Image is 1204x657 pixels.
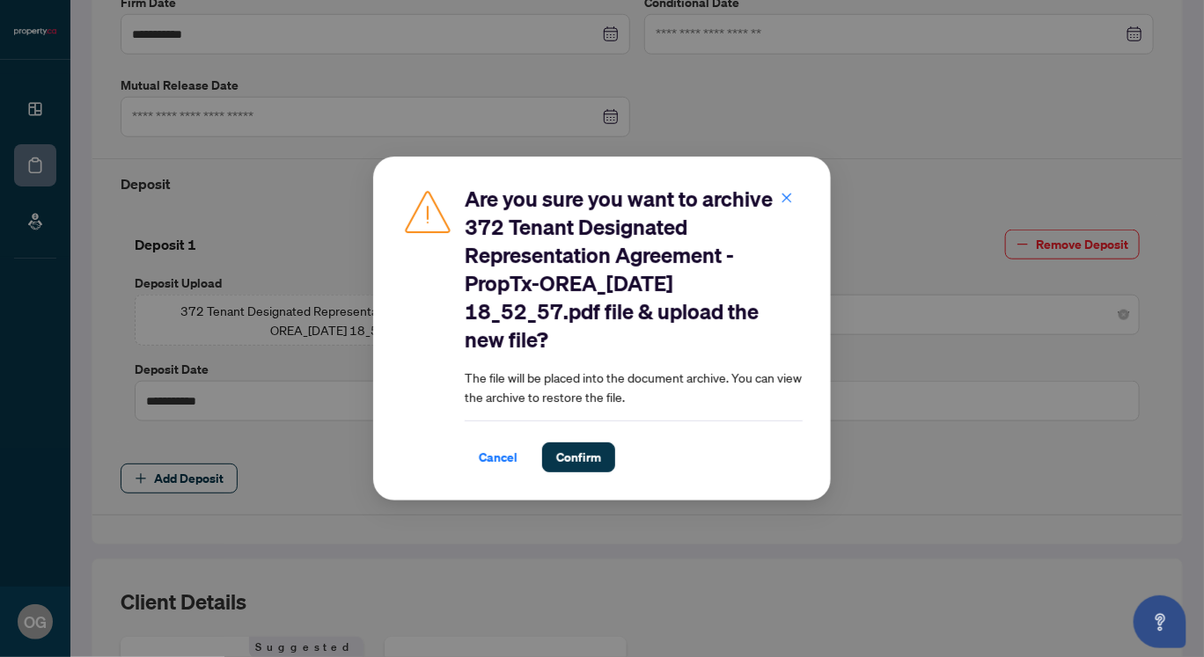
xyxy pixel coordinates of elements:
button: Cancel [465,442,532,472]
span: Cancel [479,443,518,471]
span: Confirm [556,443,601,471]
img: Caution Icon [401,185,454,237]
button: Open asap [1134,595,1186,648]
button: Confirm [542,442,615,472]
h2: Are you sure you want to archive 372 Tenant Designated Representation Agreement - PropTx-OREA_[DA... [465,185,803,354]
span: close [781,192,793,204]
div: The file will be placed into the document archive. You can view the archive to restore the file. [465,185,803,472]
